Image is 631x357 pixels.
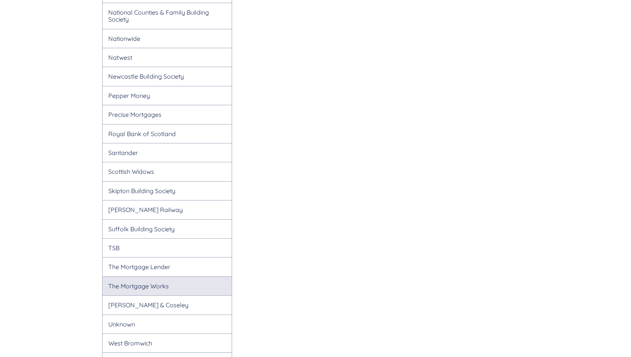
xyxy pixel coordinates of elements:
[102,105,232,124] div: Precise Mortgages
[102,315,232,333] div: Unknown
[102,162,232,181] div: Scottish Widows
[102,295,232,314] div: [PERSON_NAME] & Coseley
[102,3,232,29] div: National Counties & Family Building Society
[102,124,232,143] div: Royal Bank of Scotland
[102,257,232,276] div: The Mortgage Lender
[102,219,232,238] div: Suffolk Building Society
[102,276,232,295] div: The Mortgage Works
[102,86,232,105] div: Pepper Money
[102,48,232,67] div: Natwest
[102,29,232,48] div: Nationwide
[102,333,232,352] div: West Bromwich
[102,67,232,86] div: Newcastle Building Society
[102,143,232,162] div: Santander
[102,238,232,257] div: TSB
[102,200,232,219] div: [PERSON_NAME] Railway
[102,181,232,200] div: Skipton Building Society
